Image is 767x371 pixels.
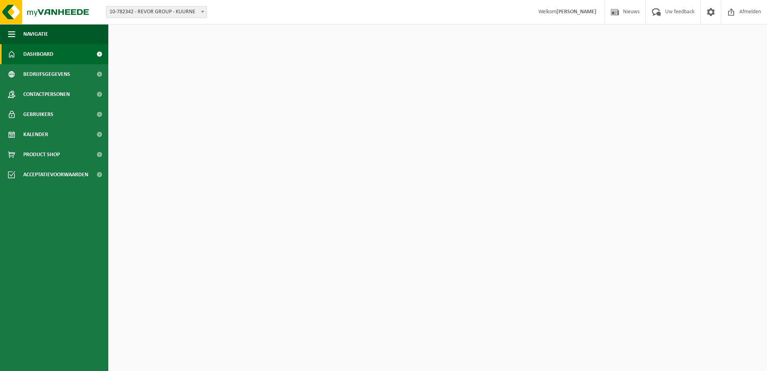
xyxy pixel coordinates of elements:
[23,124,48,145] span: Kalender
[23,145,60,165] span: Product Shop
[23,104,53,124] span: Gebruikers
[23,84,70,104] span: Contactpersonen
[556,9,597,15] strong: [PERSON_NAME]
[23,44,53,64] span: Dashboard
[23,165,88,185] span: Acceptatievoorwaarden
[23,24,48,44] span: Navigatie
[23,64,70,84] span: Bedrijfsgegevens
[106,6,207,18] span: 10-782342 - REVOR GROUP - KUURNE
